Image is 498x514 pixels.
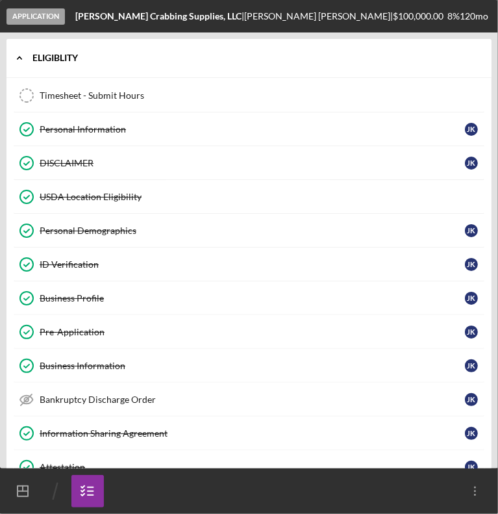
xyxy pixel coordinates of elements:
div: J K [465,224,478,237]
a: Pre-ApplicationJK [13,315,485,349]
div: Eligiblity [32,54,475,62]
div: [PERSON_NAME] [PERSON_NAME] | [244,11,393,21]
div: Personal Information [40,124,465,135]
div: Information Sharing Agreement [40,428,465,439]
div: J K [465,258,478,271]
div: | [75,11,244,21]
div: J K [465,393,478,406]
div: J K [465,123,478,136]
div: Personal Demographics [40,225,465,236]
a: Bankruptcy Discharge OrderJK [13,383,485,417]
div: $100,000.00 [393,11,447,21]
div: Timesheet - Submit Hours [40,90,484,101]
div: J K [465,461,478,474]
a: Business ProfileJK [13,281,485,315]
div: DISCLAIMER [40,158,465,168]
div: USDA Location Eligibility [40,192,484,202]
a: Personal DemographicsJK [13,214,485,248]
div: J K [465,292,478,305]
div: Application [6,8,65,25]
a: USDA Location Eligibility [13,180,485,214]
div: Attestation [40,462,465,472]
b: [PERSON_NAME] Crabbing Supplies, LLC [75,10,242,21]
div: 8 % [447,11,460,21]
a: Information Sharing AgreementJK [13,417,485,450]
div: J K [465,326,478,339]
div: ID Verification [40,259,465,270]
a: ID VerificationJK [13,248,485,281]
div: J K [465,157,478,170]
div: Bankruptcy Discharge Order [40,394,465,405]
div: Business Profile [40,293,465,303]
div: Pre-Application [40,327,465,337]
a: DISCLAIMERJK [13,146,485,180]
a: Business InformationJK [13,349,485,383]
a: Timesheet - Submit Hours [13,79,485,112]
div: J K [465,427,478,440]
a: Personal InformationJK [13,112,485,146]
div: Business Information [40,361,465,371]
a: AttestationJK [13,450,485,484]
div: J K [465,359,478,372]
div: 120 mo [460,11,488,21]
